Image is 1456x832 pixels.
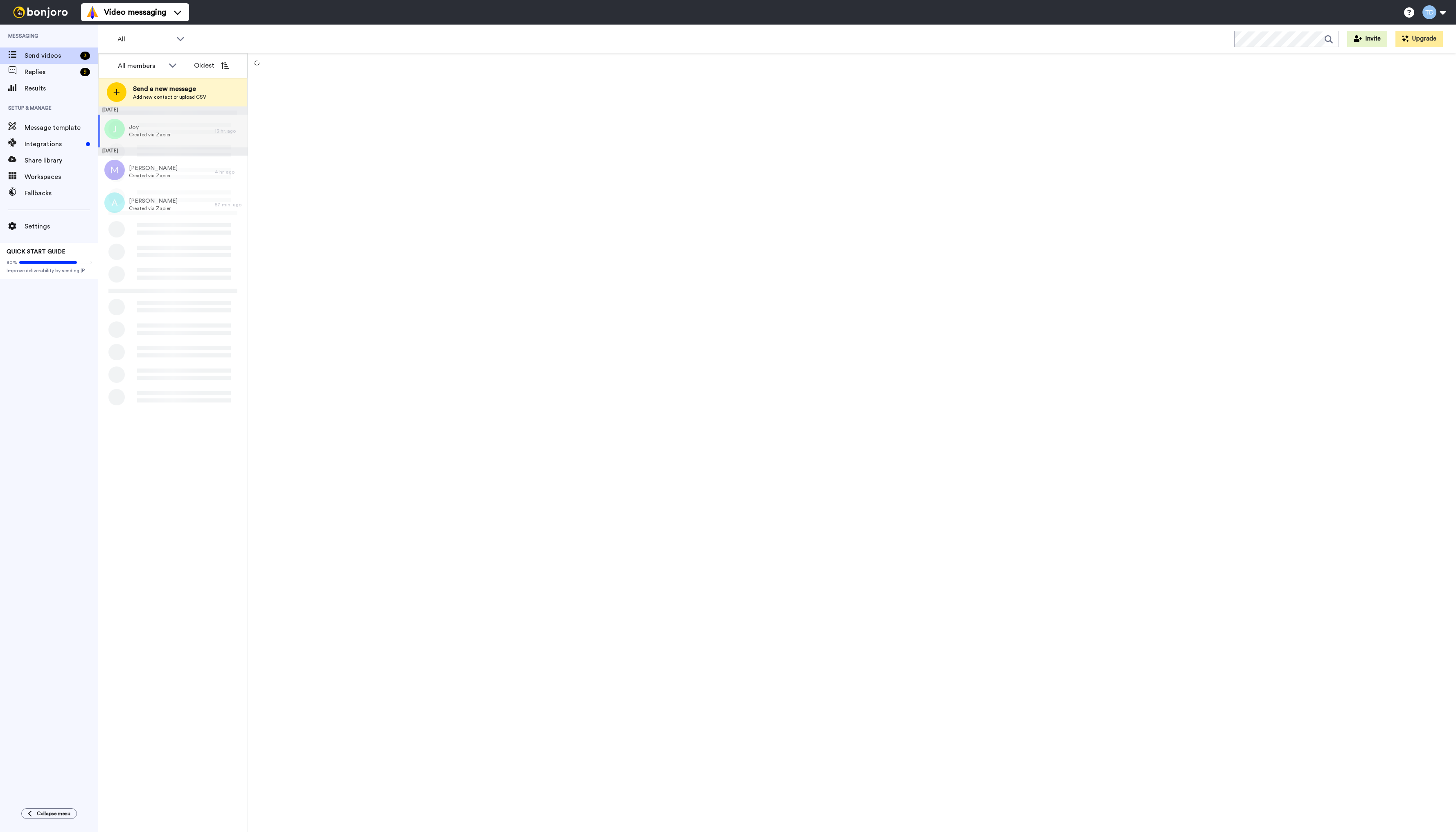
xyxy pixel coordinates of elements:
button: Collapse menu [21,808,77,819]
img: bj-logo-header-white.svg [10,7,71,18]
span: Message template [25,123,98,133]
span: Workspaces [25,172,98,182]
div: [DATE] [98,147,248,156]
span: Share library [25,156,98,165]
div: 3 [80,52,90,60]
span: Send videos [25,51,77,61]
img: a.png [104,192,125,213]
span: Integrations [25,139,83,149]
div: All members [118,61,165,71]
div: 13 hr. ago [215,128,243,134]
span: Video messaging [104,7,166,18]
span: Created via Zapier [129,172,178,179]
span: 80% [7,259,17,266]
span: Improve deliverability by sending [PERSON_NAME]’s from your own email [7,267,92,274]
span: Settings [25,222,98,231]
button: Oldest [188,57,235,74]
div: 57 min. ago [215,201,243,208]
div: 4 hr. ago [215,169,243,175]
span: [PERSON_NAME] [129,197,178,205]
span: Fallbacks [25,188,98,198]
span: Collapse menu [37,810,70,817]
div: [DATE] [98,106,248,115]
span: Add new contact or upload CSV [133,94,206,100]
div: 9 [80,68,90,76]
span: [PERSON_NAME] [129,164,178,172]
img: j.png [104,119,125,139]
span: Created via Zapier [129,205,178,212]
img: m.png [104,160,125,180]
span: Joy [129,123,171,131]
span: Send a new message [133,84,206,94]
span: QUICK START GUIDE [7,249,65,255]
span: All [117,34,172,44]
span: Results [25,84,98,93]
span: Created via Zapier [129,131,171,138]
button: Invite [1347,31,1387,47]
img: vm-color.svg [86,6,99,19]
button: Upgrade [1395,31,1443,47]
span: Replies [25,67,77,77]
